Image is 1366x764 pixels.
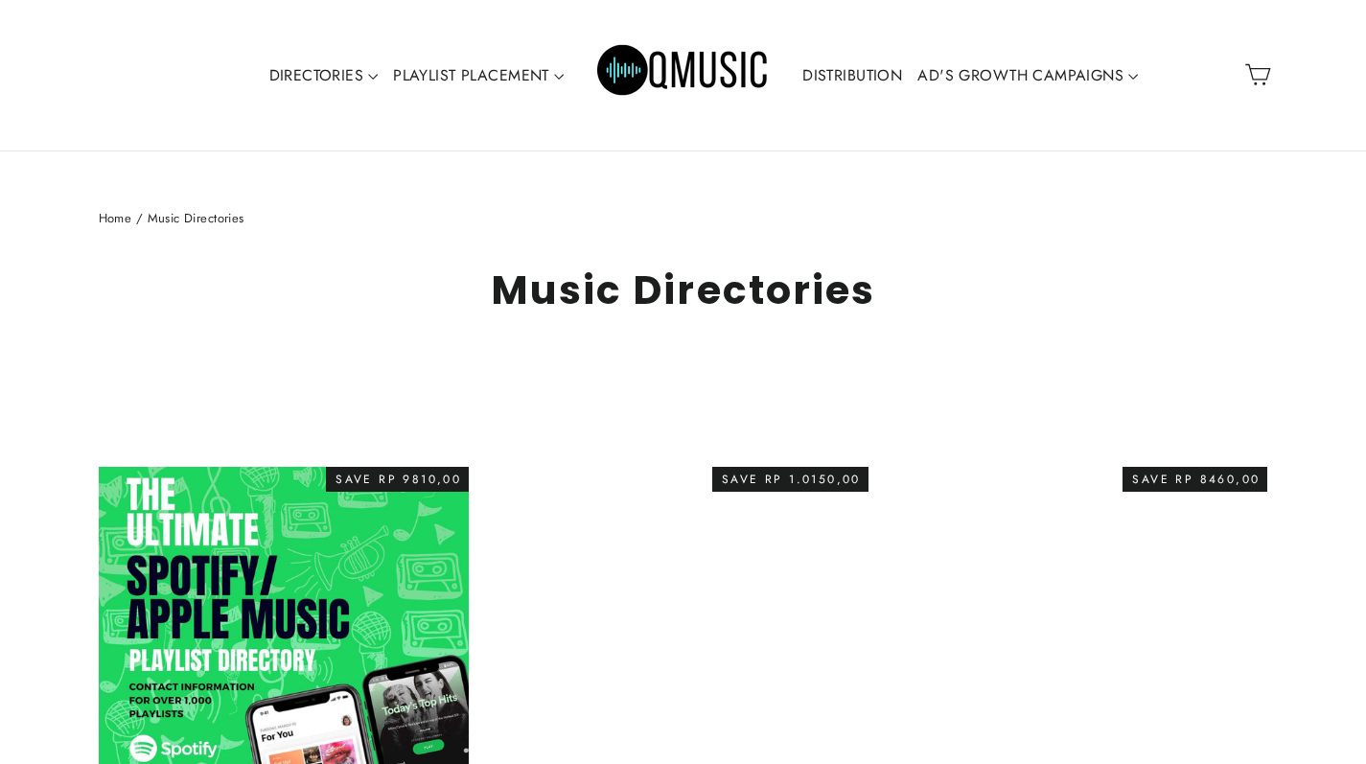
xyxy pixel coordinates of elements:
[712,467,868,492] div: Save Rp 1.0150,00
[136,209,143,227] span: /
[99,209,132,227] a: Home
[1123,467,1267,492] div: Save Rp 8460,00
[148,209,244,227] span: Music Directories
[910,54,1146,98] a: AD'S GROWTH CAMPAIGNS
[326,467,469,492] div: Save Rp 9810,00
[201,19,1166,131] div: Primary
[99,266,1268,313] h1: Music Directories
[262,54,386,98] a: DIRECTORIES
[597,32,770,118] img: Q Music Promotions
[99,209,1268,229] nav: breadcrumbs
[795,54,910,98] a: DISTRIBUTION
[385,54,571,98] a: PLAYLIST PLACEMENT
